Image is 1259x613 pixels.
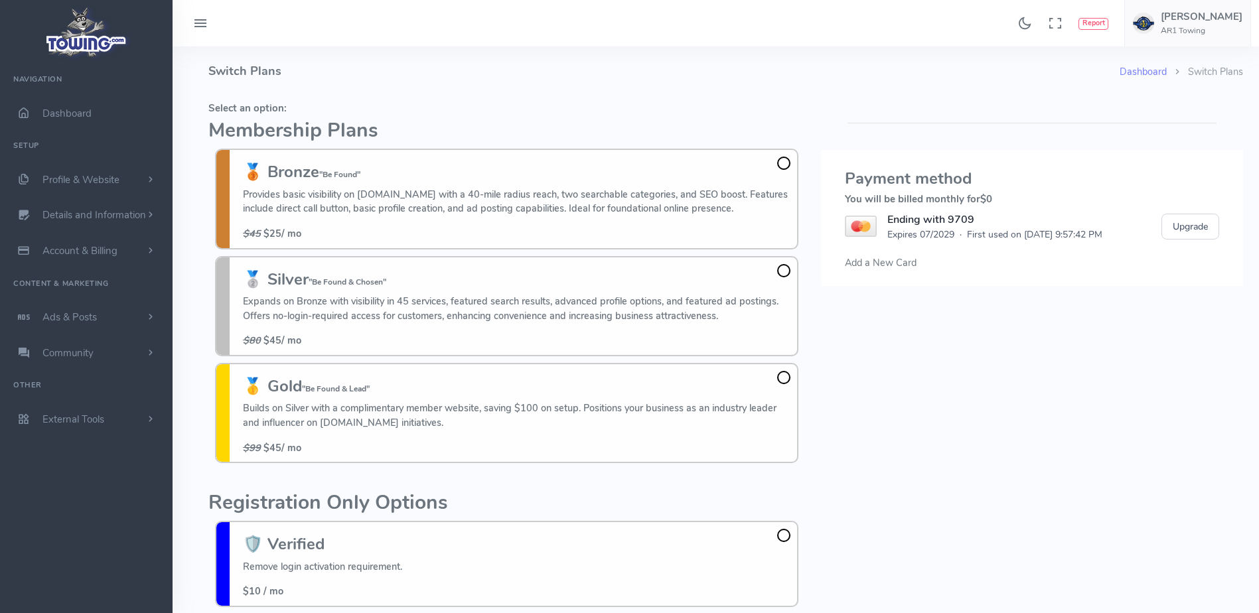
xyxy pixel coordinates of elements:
[887,212,1102,228] div: Ending with 9709
[208,492,805,514] h2: Registration Only Options
[208,120,805,142] h2: Membership Plans
[243,334,261,347] s: $80
[1167,65,1243,80] li: Switch Plans
[1133,13,1154,34] img: user-image
[42,244,117,257] span: Account & Billing
[845,256,917,269] span: Add a New Card
[845,194,1219,204] h5: You will be billed monthly for
[42,413,104,426] span: External Tools
[887,228,954,241] span: Expires 07/2029
[243,441,301,454] span: / mo
[208,103,805,113] h5: Select an option:
[302,383,370,394] small: "Be Found & Lead"
[243,227,301,240] span: / mo
[967,228,1102,241] span: First used on [DATE] 9:57:42 PM
[243,188,790,216] p: Provides basic visibility on [DOMAIN_NAME] with a 40-mile radius reach, two searchable categories...
[243,441,261,454] s: $99
[243,535,402,553] h3: 🛡️ Verified
[243,584,283,598] span: $10 / mo
[263,227,281,240] b: $25
[980,192,992,206] span: $0
[42,310,97,324] span: Ads & Posts
[42,173,119,186] span: Profile & Website
[243,163,790,180] h3: 🥉 Bronze
[208,46,1120,96] h4: Switch Plans
[263,441,281,454] b: $45
[42,4,131,60] img: logo
[1078,18,1108,30] button: Report
[263,334,281,347] b: $45
[960,228,962,241] span: ·
[243,401,790,430] p: Builds on Silver with a complimentary member website, saving $100 on setup. Positions your busine...
[42,209,146,222] span: Details and Information
[243,295,790,323] p: Expands on Bronze with visibility in 45 services, featured search results, advanced profile optio...
[243,227,261,240] s: $45
[243,560,402,575] p: Remove login activation requirement.
[243,377,790,395] h3: 🥇 Gold
[1161,27,1242,35] h6: AR1 Towing
[845,216,876,237] img: MASTER_CARD
[319,169,360,180] small: "Be Found"
[243,271,790,288] h3: 🥈 Silver
[1161,214,1219,239] button: Upgrade
[42,346,94,360] span: Community
[845,170,1219,187] h3: Payment method
[309,277,386,287] small: "Be Found & Chosen"
[243,334,301,347] span: / mo
[1120,65,1167,78] a: Dashboard
[1161,11,1242,22] h5: [PERSON_NAME]
[42,107,92,120] span: Dashboard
